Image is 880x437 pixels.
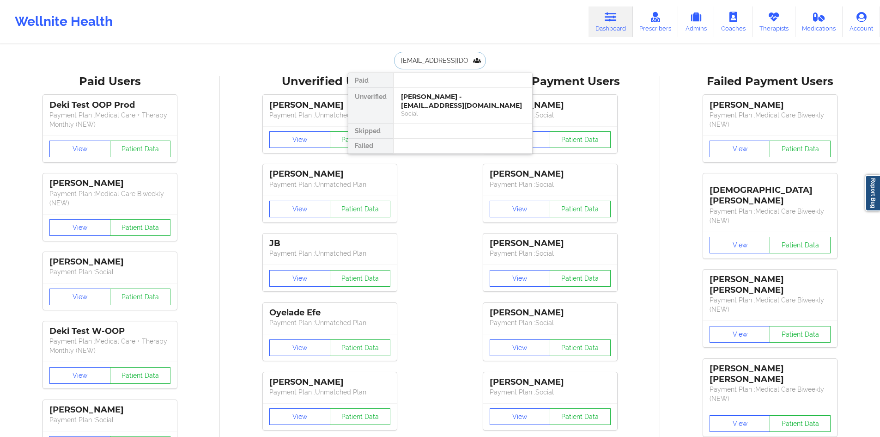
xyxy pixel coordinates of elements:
p: Payment Plan : Medical Care Biweekly (NEW) [710,207,831,225]
div: [PERSON_NAME] [269,169,390,179]
div: [PERSON_NAME] [49,178,170,189]
button: View [490,408,551,425]
div: Deki Test W-OOP [49,326,170,337]
p: Payment Plan : Social [490,249,611,258]
button: View [49,141,110,157]
button: Patient Data [330,201,391,217]
div: [PERSON_NAME] [490,377,611,388]
p: Payment Plan : Social [490,111,611,120]
div: Skipped [348,124,393,139]
div: Failed Payment Users [667,74,874,89]
div: Skipped Payment Users [447,74,654,89]
button: View [710,141,771,157]
p: Payment Plan : Social [490,318,611,327]
button: View [269,131,330,148]
p: Payment Plan : Medical Care + Therapy Monthly (NEW) [49,111,170,129]
a: Dashboard [589,6,633,37]
button: Patient Data [550,131,611,148]
p: Payment Plan : Social [49,267,170,277]
a: Therapists [753,6,795,37]
a: Admins [678,6,714,37]
button: Patient Data [770,326,831,343]
a: Prescribers [633,6,679,37]
p: Payment Plan : Social [49,415,170,425]
p: Payment Plan : Unmatched Plan [269,111,390,120]
p: Payment Plan : Medical Care Biweekly (NEW) [710,295,831,314]
div: Paid [348,73,393,88]
button: Patient Data [330,131,391,148]
button: Patient Data [550,339,611,356]
p: Payment Plan : Unmatched Plan [269,180,390,189]
div: Social [401,110,525,117]
div: Deki Test OOP Prod [49,100,170,111]
button: View [710,237,771,253]
button: View [49,367,110,384]
button: Patient Data [770,415,831,432]
div: Unverified [348,88,393,124]
button: Patient Data [110,219,171,236]
p: Payment Plan : Unmatched Plan [269,318,390,327]
div: Paid Users [6,74,213,89]
div: [PERSON_NAME] [490,308,611,318]
a: Account [843,6,880,37]
p: Payment Plan : Medical Care Biweekly (NEW) [710,111,831,129]
button: View [49,289,110,305]
div: [PERSON_NAME] [710,100,831,111]
button: Patient Data [330,270,391,287]
button: View [49,219,110,236]
div: Unverified Users [226,74,433,89]
a: Report Bug [865,175,880,211]
button: View [269,339,330,356]
button: Patient Data [330,339,391,356]
button: Patient Data [110,289,171,305]
button: Patient Data [110,367,171,384]
p: Payment Plan : Social [490,180,611,189]
button: View [710,326,771,343]
button: Patient Data [330,408,391,425]
div: [DEMOGRAPHIC_DATA][PERSON_NAME] [710,178,831,206]
div: [PERSON_NAME] [269,100,390,111]
button: View [710,415,771,432]
div: [PERSON_NAME] [49,257,170,267]
p: Payment Plan : Unmatched Plan [269,388,390,397]
div: [PERSON_NAME] - [EMAIL_ADDRESS][DOMAIN_NAME] [401,92,525,110]
button: View [269,408,330,425]
button: View [490,270,551,287]
button: Patient Data [770,141,831,157]
div: [PERSON_NAME] [PERSON_NAME] [710,363,831,385]
div: Failed [348,139,393,154]
button: Patient Data [110,141,171,157]
a: Medications [795,6,843,37]
div: JB [269,238,390,249]
button: Patient Data [550,270,611,287]
p: Payment Plan : Unmatched Plan [269,249,390,258]
div: [PERSON_NAME] [490,169,611,179]
button: Patient Data [550,201,611,217]
button: Patient Data [770,237,831,253]
button: View [490,339,551,356]
button: View [269,201,330,217]
button: View [269,270,330,287]
div: [PERSON_NAME] [49,405,170,415]
p: Payment Plan : Medical Care Biweekly (NEW) [49,189,170,208]
p: Payment Plan : Social [490,388,611,397]
p: Payment Plan : Medical Care Biweekly (NEW) [710,385,831,403]
div: [PERSON_NAME] [490,100,611,111]
div: [PERSON_NAME] [269,377,390,388]
p: Payment Plan : Medical Care + Therapy Monthly (NEW) [49,337,170,355]
div: [PERSON_NAME] [490,238,611,249]
div: [PERSON_NAME] [PERSON_NAME] [710,274,831,295]
div: Oyelade Efe [269,308,390,318]
button: View [490,201,551,217]
button: Patient Data [550,408,611,425]
a: Coaches [714,6,753,37]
